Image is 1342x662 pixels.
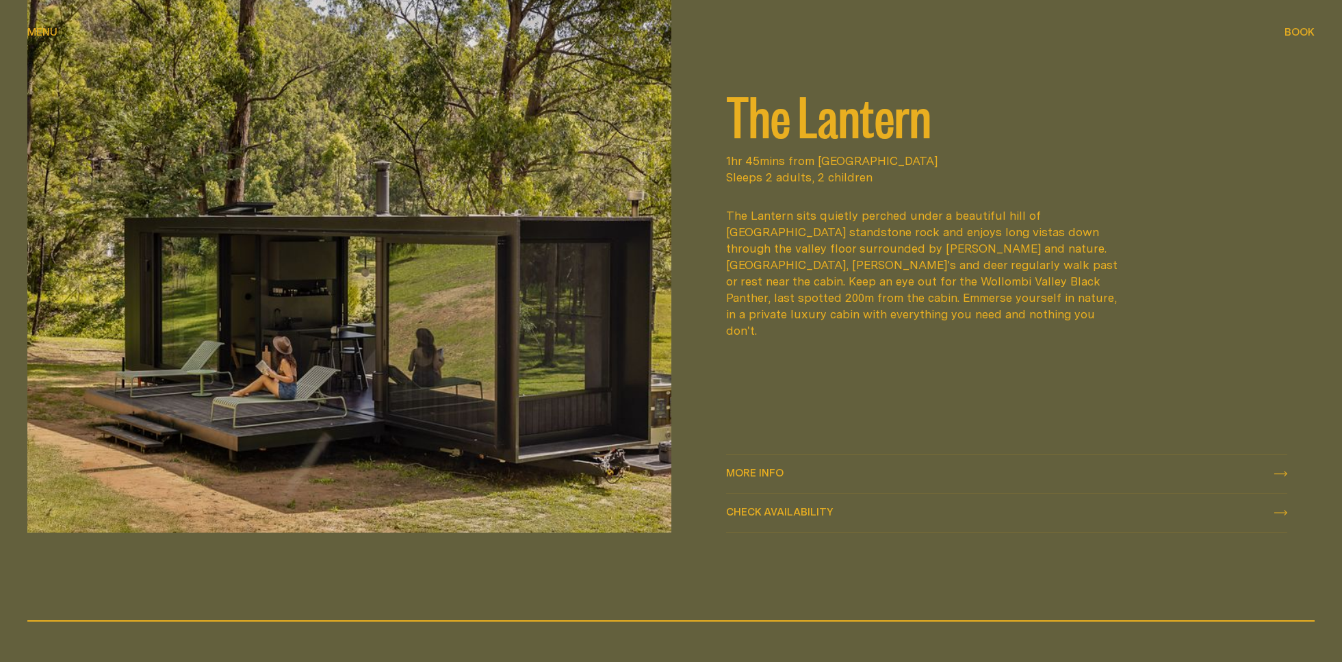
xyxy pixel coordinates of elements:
h2: The Lantern [726,87,1288,142]
button: show booking tray [1285,25,1315,41]
span: More info [726,468,784,478]
div: The Lantern sits quietly perched under a beautiful hill of [GEOGRAPHIC_DATA] standstone rock and ... [726,207,1120,339]
span: Menu [27,27,57,37]
a: More info [726,455,1288,493]
span: 1hr 45mins from [GEOGRAPHIC_DATA] [726,153,1288,169]
button: check availability [726,494,1288,532]
span: Check availability [726,507,834,517]
button: show menu [27,25,57,41]
span: Sleeps 2 adults, 2 children [726,169,1288,186]
span: Book [1285,27,1315,37]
